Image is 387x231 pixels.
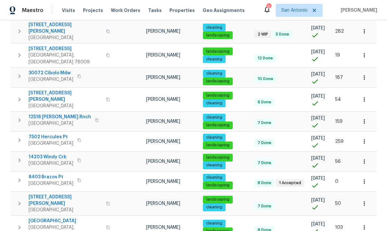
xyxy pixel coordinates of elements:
[255,76,276,82] span: 10 Done
[29,90,102,103] span: [STREET_ADDRESS][PERSON_NAME]
[335,119,343,124] span: 159
[276,180,304,186] span: 1 Accepted
[29,140,73,147] span: [GEOGRAPHIC_DATA]
[204,135,225,140] span: cleaning
[204,115,225,120] span: cleaning
[204,71,225,76] span: cleaning
[146,179,180,184] span: [PERSON_NAME]
[29,76,73,83] span: [GEOGRAPHIC_DATA]
[311,156,325,161] span: [DATE]
[29,174,73,180] span: 8403 Brazos Pt
[29,22,102,35] span: [STREET_ADDRESS][PERSON_NAME]
[255,56,276,61] span: 12 Done
[204,122,232,128] span: landscaping
[204,100,225,106] span: cleaning
[311,72,325,77] span: [DATE]
[311,116,325,121] span: [DATE]
[146,97,180,102] span: [PERSON_NAME]
[83,7,103,14] span: Projects
[146,159,180,164] span: [PERSON_NAME]
[204,155,232,160] span: landscaping
[146,225,180,230] span: [PERSON_NAME]
[204,57,225,62] span: cleaning
[29,114,91,120] span: 12518 [PERSON_NAME] Rnch
[335,179,338,184] span: 0
[311,136,325,141] span: [DATE]
[204,205,225,210] span: cleaning
[255,140,274,146] span: 7 Done
[311,94,325,99] span: [DATE]
[29,154,73,160] span: 14203 Windy Crk
[255,120,274,126] span: 7 Done
[146,29,180,34] span: [PERSON_NAME]
[204,49,232,54] span: landscaping
[335,225,343,230] span: 103
[255,100,274,105] span: 6 Done
[204,142,232,148] span: landscaping
[204,183,232,188] span: landscaping
[29,35,102,41] span: [GEOGRAPHIC_DATA]
[311,50,325,54] span: [DATE]
[255,204,274,209] span: 7 Done
[335,139,344,144] span: 259
[203,7,245,14] span: Geo Assignments
[29,160,73,167] span: [GEOGRAPHIC_DATA]
[335,29,344,34] span: 282
[335,53,340,58] span: 19
[335,97,341,102] span: 54
[148,8,162,13] span: Tasks
[204,79,232,84] span: landscaping
[204,93,232,98] span: landscaping
[146,53,180,58] span: [PERSON_NAME]
[29,120,91,127] span: [GEOGRAPHIC_DATA]
[311,198,325,203] span: [DATE]
[204,25,225,30] span: cleaning
[335,201,341,206] span: 50
[29,52,102,65] span: [GEOGRAPHIC_DATA], [GEOGRAPHIC_DATA] 78009
[266,4,271,10] div: 5
[22,7,43,14] span: Maestro
[29,194,102,207] span: [STREET_ADDRESS][PERSON_NAME]
[111,7,140,14] span: Work Orders
[29,46,102,52] span: [STREET_ADDRESS]
[146,201,180,206] span: [PERSON_NAME]
[204,163,225,168] span: cleaning
[204,33,232,38] span: landscaping
[62,7,75,14] span: Visits
[204,221,225,226] span: cleaning
[29,103,102,109] span: [GEOGRAPHIC_DATA]
[273,32,292,37] span: 5 Done
[255,180,274,186] span: 8 Done
[29,218,102,224] span: [GEOGRAPHIC_DATA]
[338,7,377,14] span: [PERSON_NAME]
[29,134,73,140] span: 7502 Hercules Pt
[29,207,102,213] span: [GEOGRAPHIC_DATA]
[204,197,232,202] span: landscaping
[255,160,274,166] span: 7 Done
[311,222,325,226] span: [DATE]
[170,7,195,14] span: Properties
[29,180,73,187] span: [GEOGRAPHIC_DATA]
[335,75,343,80] span: 187
[311,176,325,181] span: [DATE]
[204,175,225,180] span: cleaning
[311,26,325,30] span: [DATE]
[335,159,341,164] span: 56
[146,139,180,144] span: [PERSON_NAME]
[146,75,180,80] span: [PERSON_NAME]
[146,119,180,124] span: [PERSON_NAME]
[255,32,271,37] span: 2 WIP
[29,70,73,76] span: 30072 Cibolo Mdw
[281,7,308,14] span: San Antonio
